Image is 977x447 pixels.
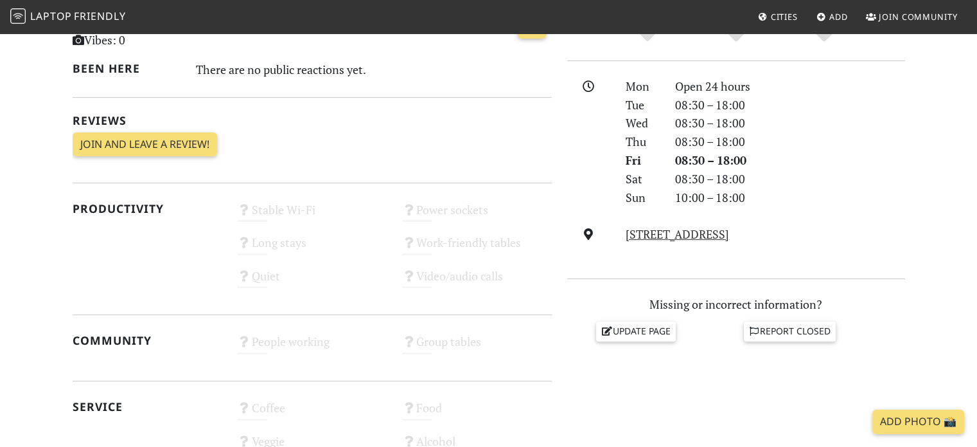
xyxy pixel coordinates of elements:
div: Mon [618,77,667,96]
div: 08:30 – 18:00 [667,170,913,188]
div: Wed [618,114,667,132]
span: Join Community [879,11,958,23]
div: Long stays [229,232,394,265]
div: People working [229,331,394,364]
div: Power sockets [394,199,559,232]
div: Stable Wi-Fi [229,199,394,232]
h2: Service [73,400,222,414]
h2: Community [73,334,222,347]
div: Sat [618,170,667,188]
a: LaptopFriendly LaptopFriendly [10,6,126,28]
div: Thu [618,132,667,151]
img: LaptopFriendly [10,8,26,24]
div: 08:30 – 18:00 [667,132,913,151]
a: [STREET_ADDRESS] [626,226,729,242]
a: Add [811,5,853,28]
h2: Been here [73,62,181,75]
a: Add Photo 📸 [872,410,964,434]
div: Tue [618,96,667,114]
div: Food [394,397,559,430]
div: 08:30 – 18:00 [667,96,913,114]
div: Coffee [229,397,394,430]
span: Add [829,11,848,23]
div: Open 24 hours [667,77,913,96]
span: Laptop [30,9,72,23]
div: Work-friendly tables [394,232,559,265]
div: There are no public reactions yet. [196,59,552,80]
p: Missing or incorrect information? [567,295,905,314]
div: 08:30 – 18:00 [667,114,913,132]
div: Fri [618,151,667,170]
div: 08:30 – 18:00 [667,151,913,170]
span: Friendly [74,9,125,23]
div: Group tables [394,331,559,364]
span: Cities [771,11,798,23]
div: Video/audio calls [394,266,559,298]
h2: Reviews [73,114,552,127]
div: Quiet [229,266,394,298]
h2: Productivity [73,202,222,215]
a: Join and leave a review! [73,132,217,157]
a: Report closed [744,322,836,341]
a: Update page [596,322,676,341]
a: Cities [753,5,803,28]
div: 10:00 – 18:00 [667,188,913,207]
div: Sun [618,188,667,207]
a: Join Community [861,5,963,28]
